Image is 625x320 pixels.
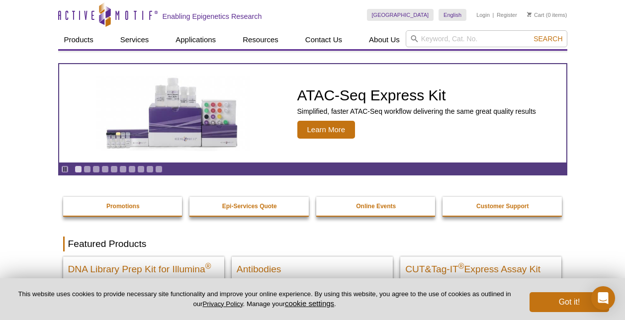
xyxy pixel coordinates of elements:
[61,165,69,173] a: Toggle autoplay
[101,165,109,173] a: Go to slide 4
[297,88,536,103] h2: ATAC-Seq Express Kit
[84,165,91,173] a: Go to slide 2
[237,259,388,274] h2: Antibodies
[75,165,82,173] a: Go to slide 1
[297,107,536,116] p: Simplified, faster ATAC-Seq workflow delivering the same great quality results
[110,165,118,173] a: Go to slide 5
[299,30,348,49] a: Contact Us
[63,197,183,216] a: Promotions
[530,292,609,312] button: Got it!
[497,11,517,18] a: Register
[59,64,566,162] article: ATAC-Seq Express Kit
[68,259,219,274] h2: DNA Library Prep Kit for Illumina
[128,165,136,173] a: Go to slide 7
[137,165,145,173] a: Go to slide 8
[476,203,529,210] strong: Customer Support
[232,256,393,310] a: All Antibodies Antibodies Application-tested antibodies for ChIP, CUT&Tag, and CUT&RUN.
[163,12,262,21] h2: Enabling Epigenetics Research
[476,11,490,18] a: Login
[316,197,437,216] a: Online Events
[405,259,556,274] h2: CUT&Tag-IT Express Assay Kit
[527,9,567,21] li: (0 items)
[531,34,565,43] button: Search
[91,76,255,151] img: ATAC-Seq Express Kit
[367,9,434,21] a: [GEOGRAPHIC_DATA]
[58,30,99,49] a: Products
[527,11,544,18] a: Cart
[237,30,284,49] a: Resources
[406,30,567,47] input: Keyword, Cat. No.
[92,165,100,173] a: Go to slide 3
[493,9,494,21] li: |
[439,9,466,21] a: English
[63,256,224,320] a: DNA Library Prep Kit for Illumina DNA Library Prep Kit for Illumina® Dual Index NGS Kit for ChIP-...
[222,203,277,210] strong: Epi-Services Quote
[356,203,396,210] strong: Online Events
[146,165,154,173] a: Go to slide 9
[205,262,211,270] sup: ®
[363,30,406,49] a: About Us
[170,30,222,49] a: Applications
[297,121,356,139] span: Learn More
[285,299,334,308] button: cookie settings
[63,237,562,251] h2: Featured Products
[202,300,243,308] a: Privacy Policy
[400,256,561,310] a: CUT&Tag-IT® Express Assay Kit CUT&Tag-IT®Express Assay Kit Less variable and higher-throughput ge...
[155,165,163,173] a: Go to slide 10
[443,197,563,216] a: Customer Support
[106,203,140,210] strong: Promotions
[458,262,464,270] sup: ®
[591,286,615,310] div: Open Intercom Messenger
[534,35,562,43] span: Search
[119,165,127,173] a: Go to slide 6
[16,290,513,309] p: This website uses cookies to provide necessary site functionality and improve your online experie...
[114,30,155,49] a: Services
[189,197,310,216] a: Epi-Services Quote
[527,12,532,17] img: Your Cart
[59,64,566,162] a: ATAC-Seq Express Kit ATAC-Seq Express Kit Simplified, faster ATAC-Seq workflow delivering the sam...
